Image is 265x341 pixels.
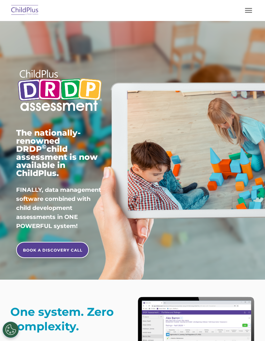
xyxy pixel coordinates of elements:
[42,143,47,150] sup: ©
[10,3,40,18] img: ChildPlus by Procare Solutions
[16,186,101,230] span: FINALLY, data management software combined with child development assessments in ONE POWERFUL sys...
[16,65,103,118] img: Copyright - DRDP Logo Light
[10,305,114,333] strong: One system. Zero complexity.
[3,322,19,338] button: Cookies Settings
[16,242,89,258] a: BOOK A DISCOVERY CALL
[16,128,98,178] span: The nationally-renowned DRDP child assessment is now available in ChildPlus.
